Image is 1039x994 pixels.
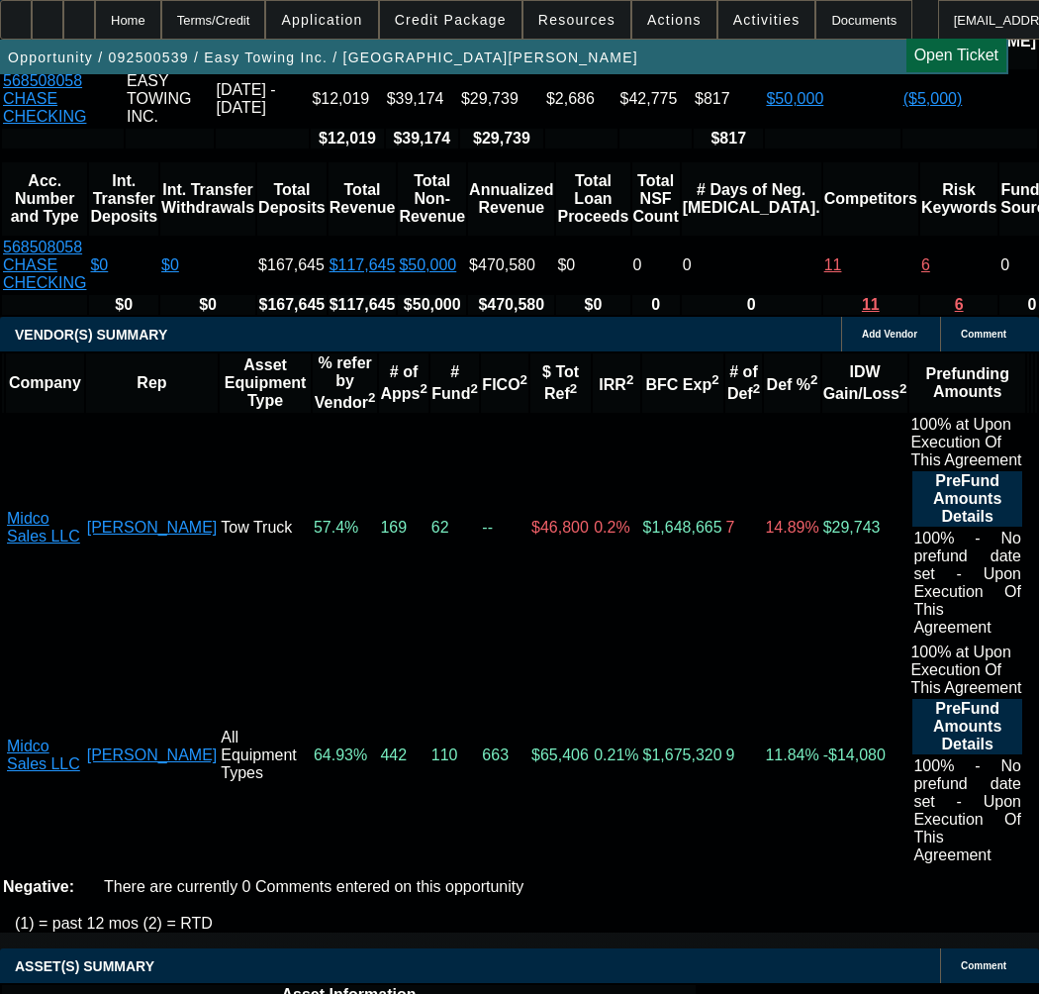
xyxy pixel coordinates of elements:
a: ($5,000) [903,90,963,107]
b: IDW Gain/Loss [823,363,907,402]
td: $167,645 [257,238,327,293]
b: $ Tot Ref [542,363,579,402]
div: $470,580 [469,256,553,274]
td: $1,675,320 [642,643,723,868]
span: Add Vendor [862,329,917,340]
a: $0 [161,256,179,273]
b: # of Apps [380,363,426,402]
th: $0 [89,295,158,315]
td: 11.84% [764,643,819,868]
b: IRR [599,376,633,393]
td: 62 [430,415,480,641]
span: Comment [961,960,1006,971]
th: $0 [556,295,629,315]
a: 11 [824,256,842,273]
th: $817 [694,129,763,149]
sup: 2 [626,372,633,387]
b: PreFund Amounts Details [933,472,1001,525]
a: 6 [955,296,964,313]
td: 110 [430,643,480,868]
button: Activities [718,1,815,39]
button: Actions [632,1,716,39]
td: 0.21% [593,643,639,868]
b: FICO [482,376,527,393]
a: Open Ticket [906,39,1006,72]
td: 14.89% [764,415,819,641]
b: Prefunding Amounts [925,365,1008,400]
b: Def % [767,376,818,393]
a: 568508058 CHASE CHECKING [3,72,86,125]
td: $65,406 [530,643,591,868]
th: $50,000 [398,295,466,315]
a: Midco Sales LLC [7,738,80,772]
td: 663 [481,643,528,868]
th: $29,739 [460,129,543,149]
th: Total Deposits [257,162,327,236]
th: Acc. Number and Type [2,162,87,236]
td: -$14,080 [822,643,908,868]
td: [DATE] - [DATE] [216,71,310,127]
td: $0 [556,238,629,293]
sup: 2 [899,381,906,396]
b: Negative: [3,878,74,895]
span: Comment [961,329,1006,340]
a: $0 [90,256,108,273]
td: $1,648,665 [642,415,723,641]
b: BFC Exp [646,376,719,393]
span: Application [281,12,362,28]
sup: 2 [520,372,527,387]
a: $50,000 [399,256,456,273]
td: 0.2% [593,415,639,641]
a: $50,000 [766,90,823,107]
td: $46,800 [530,415,591,641]
b: Company [9,374,81,391]
th: $470,580 [468,295,554,315]
td: $29,743 [822,415,908,641]
th: # Days of Neg. [MEDICAL_DATA]. [682,162,821,236]
td: $817 [694,71,763,127]
a: [PERSON_NAME] [87,519,218,536]
span: VENDOR(S) SUMMARY [15,327,167,343]
td: -- [481,415,528,641]
th: $12,019 [311,129,383,149]
button: Credit Package [380,1,521,39]
b: Rep [137,374,166,391]
td: 7 [725,415,763,641]
sup: 2 [810,372,817,387]
td: 100% - No prefund date set - Upon Execution Of This Agreement [912,756,1022,865]
td: 64.93% [313,643,377,868]
td: $2,686 [545,71,617,127]
b: # Fund [431,363,478,402]
span: Actions [647,12,702,28]
span: ASSET(S) SUMMARY [15,958,154,974]
span: Activities [733,12,801,28]
td: All Equipment Types [220,643,311,868]
a: 6 [921,256,930,273]
span: There are currently 0 Comments entered on this opportunity [104,878,523,895]
button: Resources [523,1,630,39]
td: 9 [725,643,763,868]
th: $167,645 [257,295,327,315]
th: Competitors [823,162,918,236]
sup: 2 [711,372,718,387]
th: Annualized Revenue [468,162,554,236]
a: $117,645 [330,256,396,273]
sup: 2 [570,381,577,396]
sup: 2 [420,381,426,396]
td: $12,019 [311,71,383,127]
a: [PERSON_NAME] [87,746,218,763]
a: 568508058 CHASE CHECKING [3,239,86,291]
b: # of Def [727,363,760,402]
td: 57.4% [313,415,377,641]
th: $39,174 [386,129,458,149]
th: Int. Transfer Withdrawals [160,162,255,236]
sup: 2 [470,381,477,396]
th: Total Revenue [329,162,397,236]
th: Risk Keywords [920,162,997,236]
th: Total Loan Proceeds [556,162,629,236]
th: 0 [682,295,821,315]
td: 0 [682,238,821,293]
th: 0 [632,295,680,315]
td: $42,775 [619,71,693,127]
div: 100% at Upon Execution Of This Agreement [910,416,1024,640]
